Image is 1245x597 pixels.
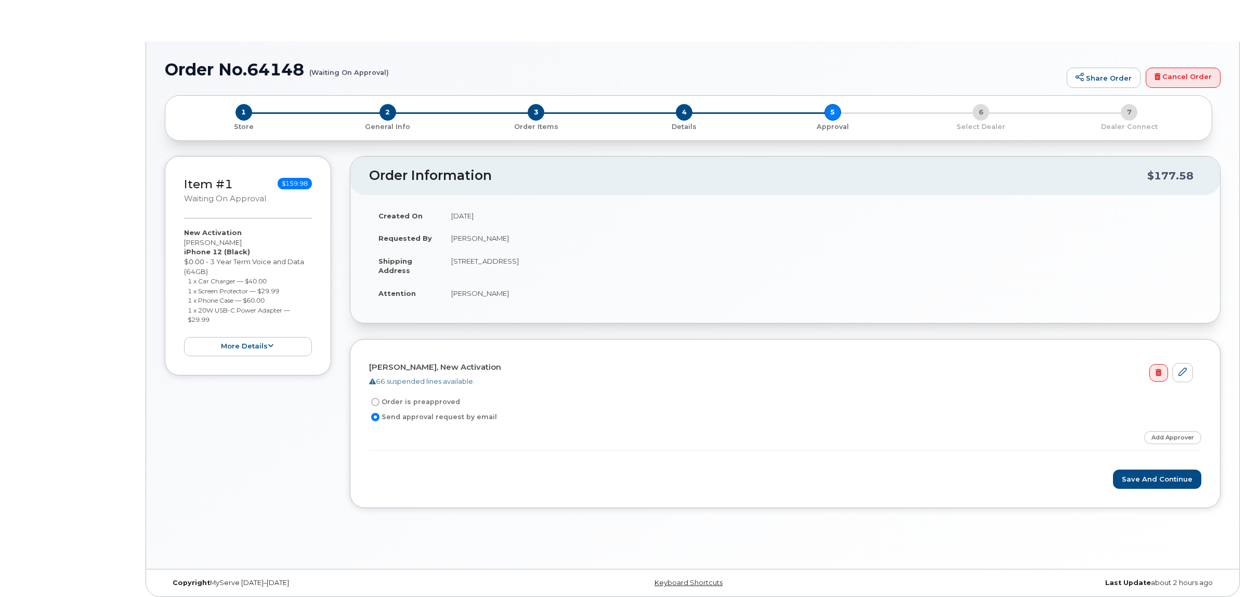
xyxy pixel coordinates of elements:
[318,122,457,132] p: General Info
[369,363,1193,372] h4: [PERSON_NAME], New Activation
[369,396,460,408] label: Order is preapproved
[528,104,544,121] span: 3
[369,168,1147,183] h2: Order Information
[442,282,1201,305] td: [PERSON_NAME]
[462,121,610,132] a: 3 Order Items
[442,227,1201,250] td: [PERSON_NAME]
[676,104,692,121] span: 4
[174,121,313,132] a: 1 Store
[442,250,1201,282] td: [STREET_ADDRESS]
[309,60,389,76] small: (Waiting On Approval)
[378,212,423,220] strong: Created On
[369,411,497,423] label: Send approval request by email
[466,122,606,132] p: Order Items
[188,306,290,324] small: 1 x 20W USB-C Power Adapter — $29.99
[184,194,266,203] small: Waiting On Approval
[184,228,312,356] div: [PERSON_NAME] $0.00 - 3 Year Term Voice and Data (64GB)
[610,121,758,132] a: 4 Details
[188,287,279,295] small: 1 x Screen Protector — $29.99
[173,579,210,587] strong: Copyright
[378,234,432,242] strong: Requested By
[369,377,1193,386] div: 66 suspended lines available.
[614,122,754,132] p: Details
[1144,431,1201,444] a: Add Approver
[379,104,396,121] span: 2
[378,257,412,275] strong: Shipping Address
[235,104,252,121] span: 1
[442,204,1201,227] td: [DATE]
[1105,579,1151,587] strong: Last Update
[1113,470,1201,489] button: Save and Continue
[178,122,309,132] p: Store
[278,178,312,189] span: $159.98
[184,248,250,256] strong: iPhone 12 (Black)
[184,228,242,237] strong: New Activation
[184,337,312,356] button: more details
[378,289,416,297] strong: Attention
[1146,68,1221,88] a: Cancel Order
[188,277,267,285] small: 1 x Car Charger — $40.00
[1147,166,1194,186] div: $177.58
[188,296,265,304] small: 1 x Phone Case — $60.00
[654,579,723,587] a: Keyboard Shortcuts
[165,579,517,587] div: MyServe [DATE]–[DATE]
[184,177,233,191] a: Item #1
[165,60,1061,79] h1: Order No.64148
[869,579,1221,587] div: about 2 hours ago
[371,413,379,421] input: Send approval request by email
[371,398,379,406] input: Order is preapproved
[313,121,462,132] a: 2 General Info
[1067,68,1141,88] a: Share Order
